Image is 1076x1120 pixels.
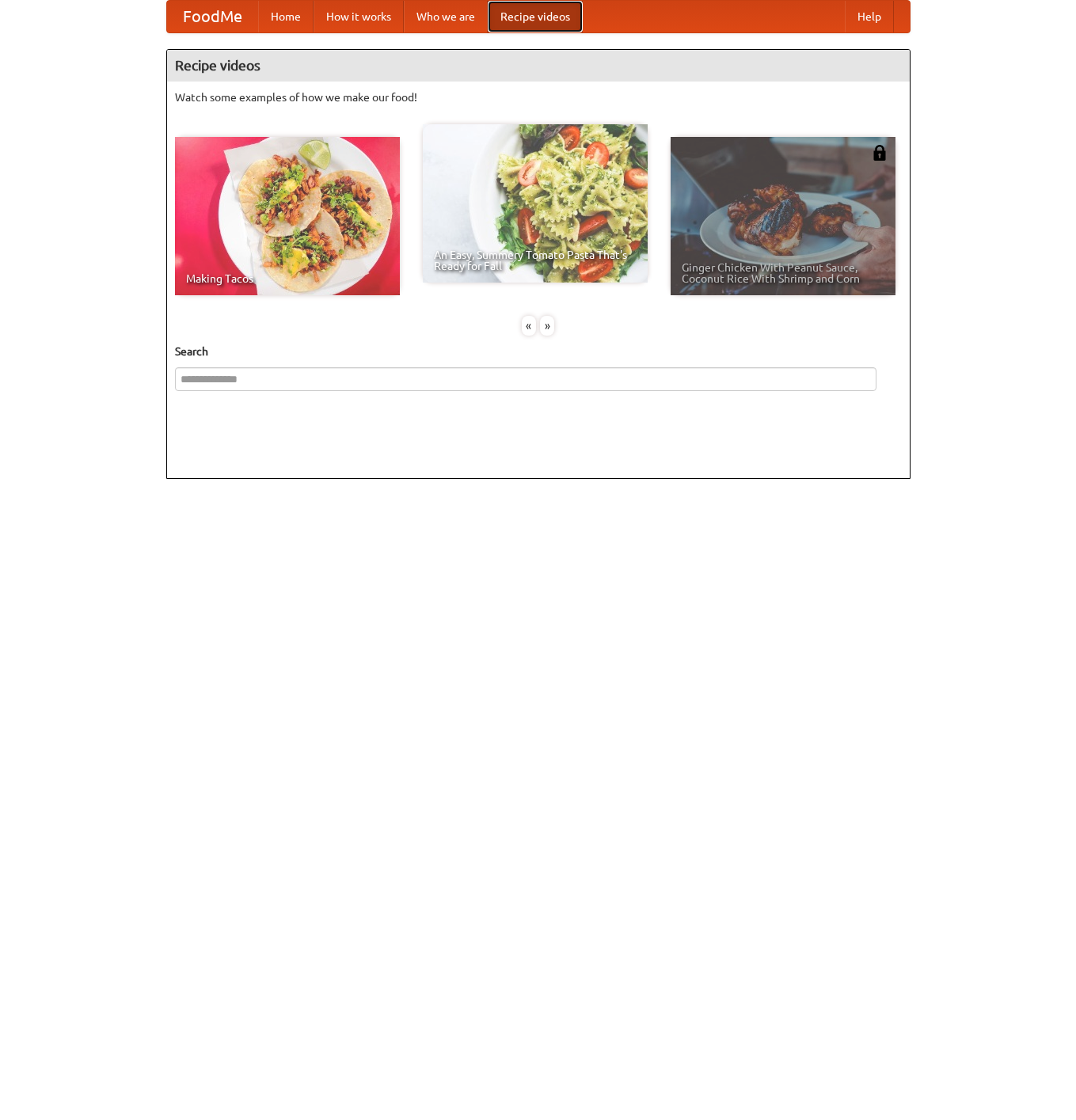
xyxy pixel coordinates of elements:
span: An Easy, Summery Tomato Pasta That's Ready for Fall [434,249,637,271]
p: Watch some examples of how we make our food! [175,89,902,105]
h4: Recipe videos [167,50,910,82]
a: How it works [314,1,404,32]
img: 483408.png [872,145,888,161]
span: Making Tacos [186,273,389,284]
div: « [522,316,536,336]
a: Making Tacos [175,137,400,295]
div: » [540,316,554,336]
a: An Easy, Summery Tomato Pasta That's Ready for Fall [423,124,648,283]
a: FoodMe [167,1,258,32]
a: Recipe videos [488,1,583,32]
a: Home [258,1,314,32]
h5: Search [175,344,902,359]
a: Help [845,1,894,32]
a: Who we are [404,1,488,32]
